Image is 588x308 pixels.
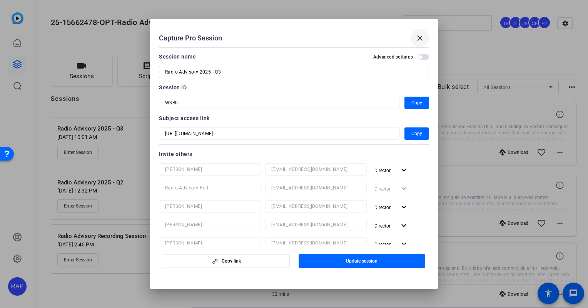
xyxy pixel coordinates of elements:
[371,219,412,233] button: Director
[374,242,391,247] span: Director
[404,97,429,109] button: Copy
[165,67,423,77] input: Enter Session Name
[371,163,412,177] button: Director
[165,202,254,211] input: Name...
[222,258,241,264] span: Copy link
[271,183,361,192] input: Email...
[404,127,429,140] button: Copy
[165,220,254,229] input: Name...
[415,33,424,43] mat-icon: close
[346,258,378,264] span: Update session
[374,223,391,229] span: Director
[271,202,361,211] input: Email...
[165,239,254,248] input: Name...
[373,54,413,60] h2: Advanced settings
[399,166,409,175] mat-icon: expand_more
[159,29,429,47] div: Capture Pro Session
[165,129,394,138] input: Session OTP
[271,239,361,248] input: Email...
[163,254,290,268] button: Copy link
[299,254,426,268] button: Update session
[399,239,409,249] mat-icon: expand_more
[159,52,196,61] div: Session name
[271,220,361,229] input: Email...
[399,221,409,231] mat-icon: expand_more
[159,114,429,123] div: Subject access link
[371,237,412,251] button: Director
[399,203,409,212] mat-icon: expand_more
[165,165,254,174] input: Name...
[374,205,391,210] span: Director
[411,129,422,138] span: Copy
[165,183,254,192] input: Name...
[271,165,361,174] input: Email...
[371,200,412,214] button: Director
[165,98,394,107] input: Session OTP
[374,168,391,173] span: Director
[159,149,429,159] div: Invite others
[159,83,429,92] div: Session ID
[411,98,422,107] span: Copy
